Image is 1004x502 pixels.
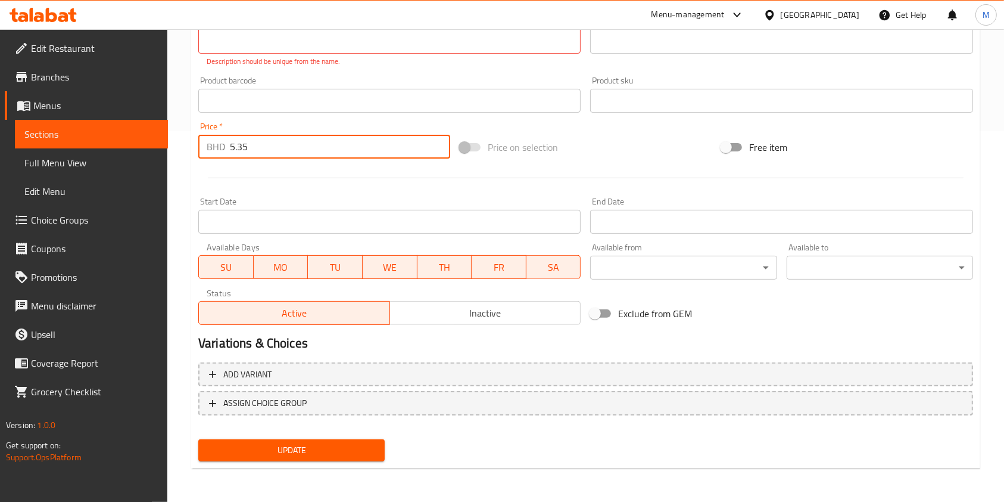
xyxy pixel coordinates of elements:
[207,56,572,67] p: Description should be unique from the name.
[15,120,168,148] a: Sections
[395,305,576,322] span: Inactive
[618,306,692,321] span: Exclude from GEM
[367,259,413,276] span: WE
[526,255,581,279] button: SA
[15,148,168,177] a: Full Menu View
[198,89,581,113] input: Please enter product barcode
[308,255,363,279] button: TU
[31,327,158,342] span: Upsell
[204,259,249,276] span: SU
[31,241,158,256] span: Coupons
[230,135,450,159] input: Please enter price
[531,259,576,276] span: SA
[37,417,55,433] span: 1.0.0
[389,301,581,325] button: Inactive
[31,299,158,313] span: Menu disclaimer
[590,256,777,280] div: ​
[198,439,385,461] button: Update
[223,367,272,382] span: Add variant
[24,127,158,141] span: Sections
[31,70,158,84] span: Branches
[31,385,158,399] span: Grocery Checklist
[5,234,168,263] a: Coupons
[5,377,168,406] a: Grocery Checklist
[198,255,254,279] button: SU
[5,349,168,377] a: Coverage Report
[6,438,61,453] span: Get support on:
[590,89,972,113] input: Please enter product sku
[313,259,358,276] span: TU
[198,334,973,352] h2: Variations & Choices
[207,140,225,154] p: BHD
[5,63,168,91] a: Branches
[6,417,35,433] span: Version:
[258,259,304,276] span: MO
[31,41,158,55] span: Edit Restaurant
[5,91,168,120] a: Menus
[204,305,385,322] span: Active
[422,259,467,276] span: TH
[5,292,168,320] a: Menu disclaimer
[33,98,158,113] span: Menus
[476,259,522,276] span: FR
[472,255,526,279] button: FR
[15,177,168,206] a: Edit Menu
[31,213,158,227] span: Choice Groups
[31,356,158,370] span: Coverage Report
[488,140,558,154] span: Price on selection
[198,362,973,387] button: Add variant
[31,270,158,284] span: Promotions
[24,184,158,199] span: Edit Menu
[198,391,973,416] button: ASSIGN CHOICE GROUP
[254,255,308,279] button: MO
[223,396,307,411] span: ASSIGN CHOICE GROUP
[5,34,168,63] a: Edit Restaurant
[208,443,375,458] span: Update
[363,255,417,279] button: WE
[749,140,787,154] span: Free item
[24,156,158,170] span: Full Menu View
[983,8,990,21] span: M
[5,206,168,234] a: Choice Groups
[5,263,168,292] a: Promotions
[5,320,168,349] a: Upsell
[651,8,725,22] div: Menu-management
[6,450,82,465] a: Support.OpsPlatform
[787,256,973,280] div: ​
[417,255,472,279] button: TH
[198,301,390,325] button: Active
[781,8,859,21] div: [GEOGRAPHIC_DATA]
